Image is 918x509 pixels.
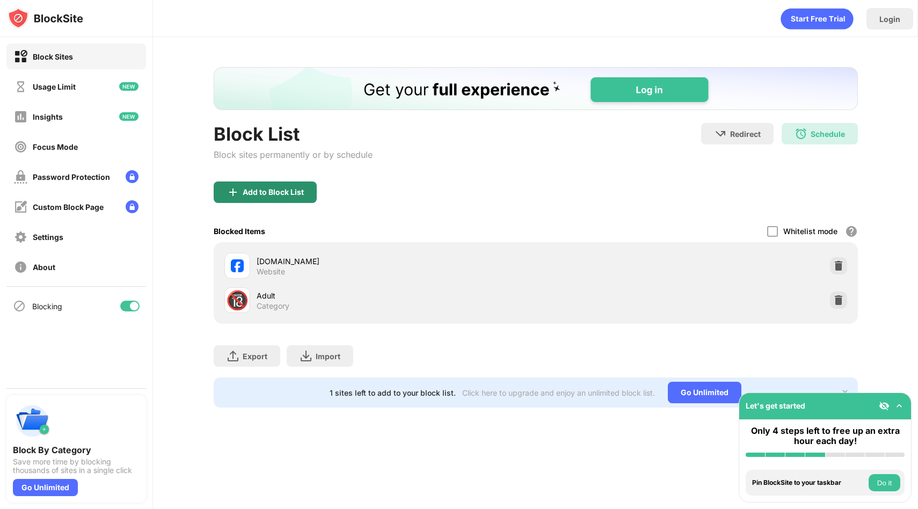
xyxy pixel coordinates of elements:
[841,388,849,397] img: x-button.svg
[752,479,866,486] div: Pin BlockSite to your taskbar
[13,300,26,312] img: blocking-icon.svg
[316,352,340,361] div: Import
[257,256,536,267] div: [DOMAIN_NAME]
[783,227,837,236] div: Whitelist mode
[14,80,27,93] img: time-usage-off.svg
[119,82,139,91] img: new-icon.svg
[13,479,78,496] div: Go Unlimited
[33,52,73,61] div: Block Sites
[879,401,890,411] img: eye-not-visible.svg
[668,382,741,403] div: Go Unlimited
[257,290,536,301] div: Adult
[869,474,900,491] button: Do it
[243,188,304,197] div: Add to Block List
[214,123,373,145] div: Block List
[730,129,761,139] div: Redirect
[13,457,140,475] div: Save more time by blocking thousands of sites in a single click
[14,200,27,214] img: customize-block-page-off.svg
[243,352,267,361] div: Export
[226,289,249,311] div: 🔞
[879,14,900,24] div: Login
[13,402,52,440] img: push-categories.svg
[33,142,78,151] div: Focus Mode
[231,259,244,272] img: favicons
[14,170,27,184] img: password-protection-off.svg
[330,388,456,397] div: 1 sites left to add to your block list.
[214,67,858,110] iframe: Banner
[462,388,655,397] div: Click here to upgrade and enjoy an unlimited block list.
[14,230,27,244] img: settings-off.svg
[32,302,62,311] div: Blocking
[781,8,854,30] div: animation
[33,232,63,242] div: Settings
[14,110,27,123] img: insights-off.svg
[214,149,373,160] div: Block sites permanently or by schedule
[257,301,289,311] div: Category
[746,401,805,410] div: Let's get started
[33,202,104,212] div: Custom Block Page
[33,172,110,181] div: Password Protection
[119,112,139,121] img: new-icon.svg
[33,112,63,121] div: Insights
[126,200,139,213] img: lock-menu.svg
[257,267,285,277] div: Website
[126,170,139,183] img: lock-menu.svg
[894,401,905,411] img: omni-setup-toggle.svg
[33,82,76,91] div: Usage Limit
[811,129,845,139] div: Schedule
[14,260,27,274] img: about-off.svg
[214,227,265,236] div: Blocked Items
[13,445,140,455] div: Block By Category
[14,140,27,154] img: focus-off.svg
[33,263,55,272] div: About
[746,426,905,446] div: Only 4 steps left to free up an extra hour each day!
[8,8,83,29] img: logo-blocksite.svg
[14,50,27,63] img: block-on.svg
